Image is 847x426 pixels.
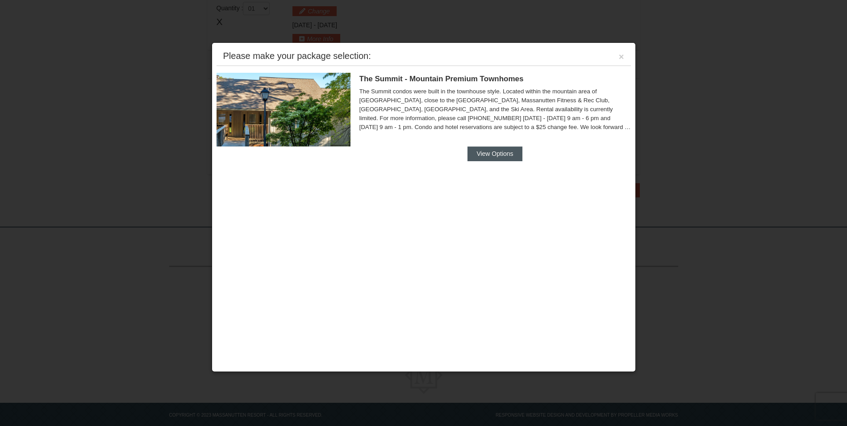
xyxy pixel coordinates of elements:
button: × [619,52,624,61]
button: View Options [467,146,522,161]
img: 19219034-1-0eee7e00.jpg [217,73,350,146]
div: The Summit condos were built in the townhouse style. Located within the mountain area of [GEOGRAP... [359,87,631,132]
div: Please make your package selection: [223,51,371,60]
span: The Summit - Mountain Premium Townhomes [359,75,524,83]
